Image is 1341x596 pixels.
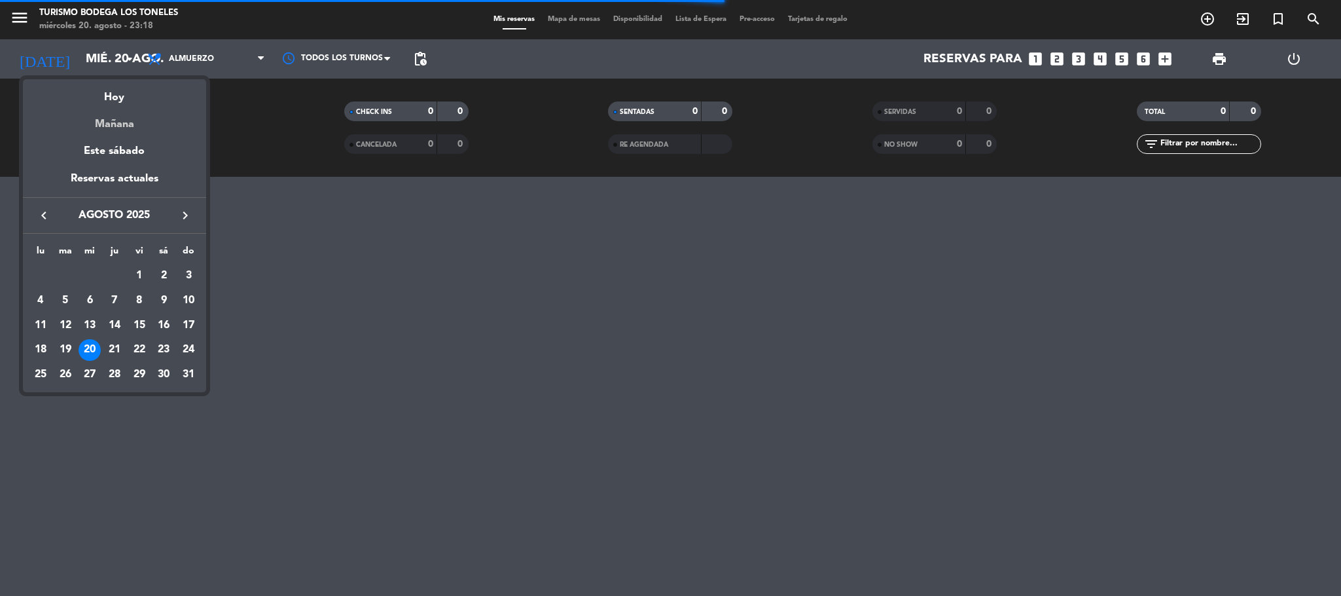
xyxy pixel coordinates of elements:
td: 11 de agosto de 2025 [28,313,53,338]
div: 22 [128,339,151,362]
div: 11 [29,314,52,337]
div: 19 [54,339,77,362]
td: 19 de agosto de 2025 [53,338,78,363]
th: viernes [127,244,152,264]
div: 14 [103,314,126,337]
div: 6 [79,289,101,312]
div: 18 [29,339,52,362]
div: 20 [79,339,101,362]
th: martes [53,244,78,264]
div: 8 [128,289,151,312]
i: keyboard_arrow_left [36,208,52,223]
div: 27 [79,363,101,386]
td: 28 de agosto de 2025 [102,362,127,387]
div: 3 [177,265,200,287]
td: 25 de agosto de 2025 [28,362,53,387]
div: 13 [79,314,101,337]
td: 7 de agosto de 2025 [102,288,127,313]
td: 8 de agosto de 2025 [127,288,152,313]
td: 29 de agosto de 2025 [127,362,152,387]
div: 9 [152,289,175,312]
td: 23 de agosto de 2025 [152,338,177,363]
div: 16 [152,314,175,337]
div: 21 [103,339,126,362]
td: 18 de agosto de 2025 [28,338,53,363]
div: 25 [29,363,52,386]
div: 2 [152,265,175,287]
div: Hoy [23,79,206,106]
td: 22 de agosto de 2025 [127,338,152,363]
div: Este sábado [23,133,206,170]
div: 1 [128,265,151,287]
td: 5 de agosto de 2025 [53,288,78,313]
td: 3 de agosto de 2025 [176,264,201,289]
div: 31 [177,363,200,386]
div: 4 [29,289,52,312]
td: 15 de agosto de 2025 [127,313,152,338]
th: miércoles [77,244,102,264]
td: 1 de agosto de 2025 [127,264,152,289]
div: 24 [177,339,200,362]
th: sábado [152,244,177,264]
div: 15 [128,314,151,337]
i: keyboard_arrow_right [177,208,193,223]
td: 6 de agosto de 2025 [77,288,102,313]
td: AGO. [28,264,127,289]
div: 12 [54,314,77,337]
span: agosto 2025 [56,207,173,224]
th: lunes [28,244,53,264]
div: 28 [103,363,126,386]
td: 9 de agosto de 2025 [152,288,177,313]
td: 16 de agosto de 2025 [152,313,177,338]
td: 14 de agosto de 2025 [102,313,127,338]
div: 5 [54,289,77,312]
th: jueves [102,244,127,264]
div: 7 [103,289,126,312]
td: 10 de agosto de 2025 [176,288,201,313]
td: 24 de agosto de 2025 [176,338,201,363]
td: 21 de agosto de 2025 [102,338,127,363]
button: keyboard_arrow_left [32,207,56,224]
td: 31 de agosto de 2025 [176,362,201,387]
button: keyboard_arrow_right [173,207,197,224]
td: 13 de agosto de 2025 [77,313,102,338]
div: 26 [54,363,77,386]
td: 26 de agosto de 2025 [53,362,78,387]
div: 30 [152,363,175,386]
td: 4 de agosto de 2025 [28,288,53,313]
div: Reservas actuales [23,170,206,197]
td: 27 de agosto de 2025 [77,362,102,387]
td: 20 de agosto de 2025 [77,338,102,363]
td: 2 de agosto de 2025 [152,264,177,289]
div: 10 [177,289,200,312]
th: domingo [176,244,201,264]
div: Mañana [23,106,206,133]
div: 17 [177,314,200,337]
div: 23 [152,339,175,362]
td: 30 de agosto de 2025 [152,362,177,387]
td: 12 de agosto de 2025 [53,313,78,338]
td: 17 de agosto de 2025 [176,313,201,338]
div: 29 [128,363,151,386]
